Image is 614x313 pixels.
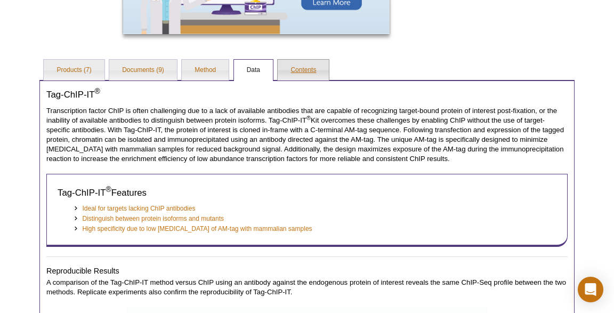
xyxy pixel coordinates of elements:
[109,60,177,81] a: Documents (9)
[83,214,224,223] a: Distinguish between protein isoforms and mutants
[94,87,100,96] sup: ®
[182,60,229,81] a: Method
[46,106,568,164] p: Transcription factor ChIP is often challenging due to a lack of available antibodies that are cap...
[83,224,312,234] a: High specificity due to low [MEDICAL_DATA] of AM-tag with mammalian samples
[106,185,111,194] sup: ®
[46,90,568,100] h3: Tag-ChIP-IT
[58,188,556,198] h3: Tag-ChIP-IT Features
[46,278,568,297] p: A comparison of the Tag-ChIP-IT method versus ChIP using an antibody against the endogenous prote...
[46,266,119,276] a: Reproducible Results
[83,204,196,213] a: Ideal for targets lacking ChIP antibodies
[278,60,329,81] a: Contents
[44,60,104,81] a: Products (7)
[306,114,311,121] sup: ®
[578,277,603,302] div: Open Intercom Messenger
[234,60,273,81] a: Data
